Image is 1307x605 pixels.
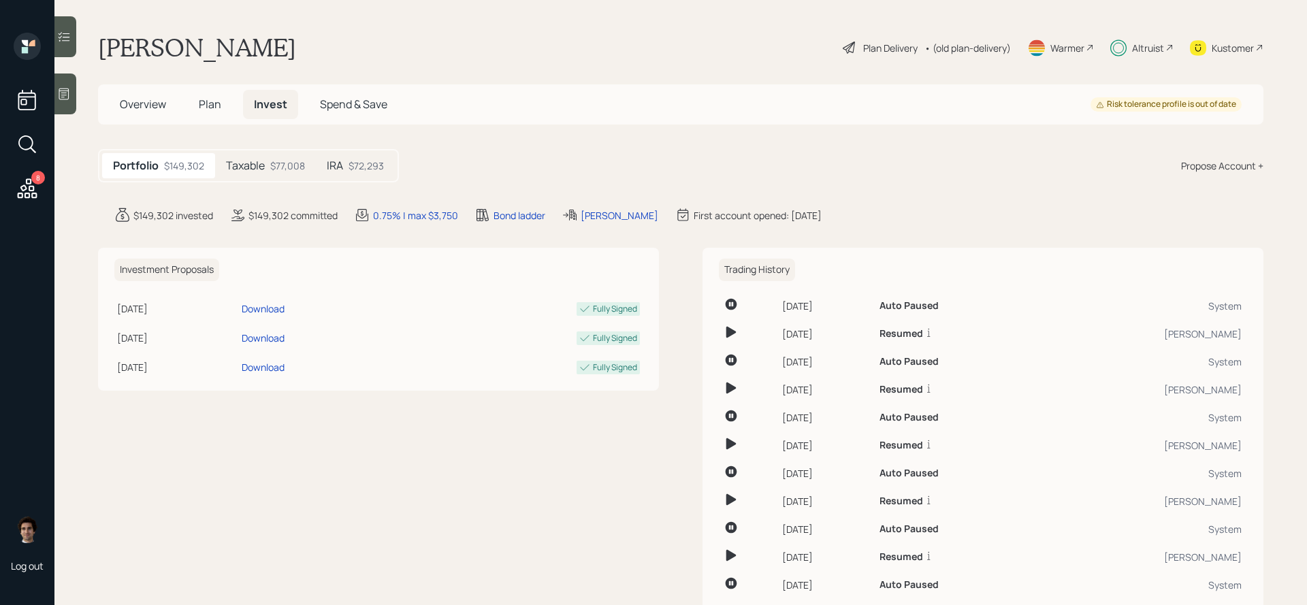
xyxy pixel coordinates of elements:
div: Fully Signed [593,361,637,374]
span: Overview [120,97,166,112]
h6: Auto Paused [880,356,939,367]
div: Plan Delivery [863,41,918,55]
div: Bond ladder [494,208,545,223]
span: Plan [199,97,221,112]
div: System [1044,522,1242,536]
div: First account opened: [DATE] [694,208,822,223]
div: System [1044,355,1242,369]
h6: Resumed [880,551,923,563]
div: Altruist [1132,41,1164,55]
div: Fully Signed [593,332,637,344]
h6: Investment Proposals [114,259,219,281]
h6: Auto Paused [880,412,939,423]
div: [PERSON_NAME] [1044,382,1242,397]
span: Spend & Save [320,97,387,112]
div: [DATE] [117,360,236,374]
div: [DATE] [782,466,869,480]
div: [PERSON_NAME] [1044,438,1242,453]
div: Kustomer [1212,41,1254,55]
div: 8 [31,171,45,184]
h5: Taxable [226,159,265,172]
h5: IRA [327,159,343,172]
div: Propose Account + [1181,159,1263,173]
div: [DATE] [782,578,869,592]
h6: Auto Paused [880,468,939,479]
div: Download [242,301,285,316]
div: System [1044,299,1242,313]
div: [PERSON_NAME] [581,208,658,223]
div: 0.75% | max $3,750 [373,208,458,223]
div: [DATE] [782,522,869,536]
div: [PERSON_NAME] [1044,550,1242,564]
h6: Auto Paused [880,523,939,535]
div: Download [242,331,285,345]
div: [DATE] [782,550,869,564]
div: [DATE] [782,327,869,341]
div: [DATE] [782,382,869,397]
h6: Resumed [880,440,923,451]
h6: Resumed [880,495,923,507]
div: Fully Signed [593,303,637,315]
div: System [1044,410,1242,425]
h1: [PERSON_NAME] [98,33,296,63]
div: $77,008 [270,159,305,173]
h6: Auto Paused [880,300,939,312]
div: Risk tolerance profile is out of date [1096,99,1236,110]
img: harrison-schaefer-headshot-2.png [14,516,41,543]
h6: Trading History [719,259,795,281]
div: [DATE] [782,355,869,369]
div: [DATE] [782,438,869,453]
div: [PERSON_NAME] [1044,494,1242,508]
div: Log out [11,559,44,572]
div: $149,302 committed [248,208,338,223]
div: System [1044,466,1242,480]
div: [DATE] [782,299,869,313]
div: [DATE] [782,494,869,508]
div: $72,293 [349,159,384,173]
h6: Auto Paused [880,579,939,591]
div: [DATE] [117,331,236,345]
h6: Resumed [880,328,923,340]
div: [DATE] [117,301,236,316]
div: [PERSON_NAME] [1044,327,1242,341]
div: Warmer [1050,41,1084,55]
div: System [1044,578,1242,592]
h5: Portfolio [113,159,159,172]
div: • (old plan-delivery) [924,41,1011,55]
div: $149,302 [164,159,204,173]
div: [DATE] [782,410,869,425]
h6: Resumed [880,384,923,395]
div: $149,302 invested [133,208,213,223]
div: Download [242,360,285,374]
span: Invest [254,97,287,112]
